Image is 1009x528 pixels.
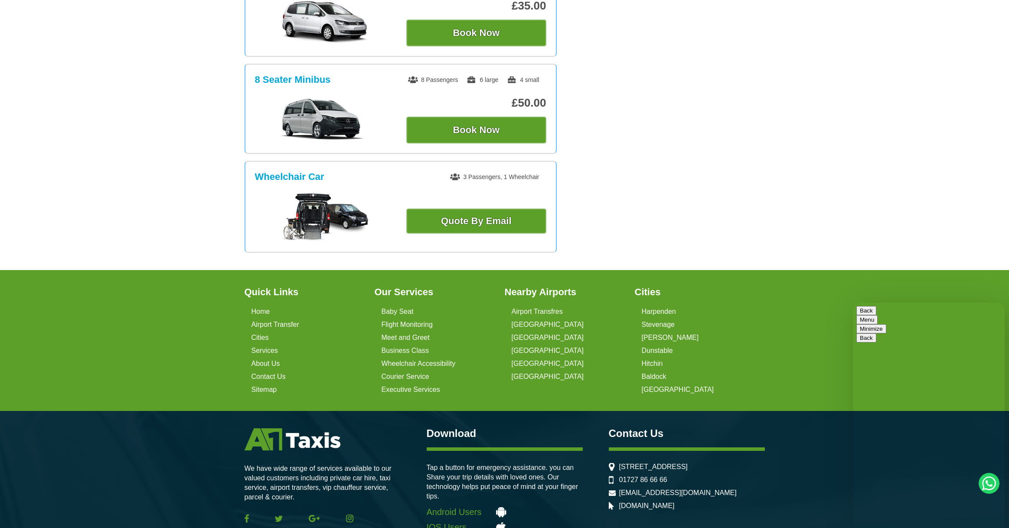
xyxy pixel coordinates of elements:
[406,117,546,143] button: Book Now
[259,98,390,141] img: 8 Seater Minibus
[309,515,320,522] img: Google Plus
[512,334,584,342] a: [GEOGRAPHIC_DATA]
[251,386,277,394] a: Sitemap
[251,308,270,316] a: Home
[406,20,546,46] button: Book Now
[609,428,765,439] h3: Contact Us
[512,373,584,381] a: [GEOGRAPHIC_DATA]
[512,360,584,368] a: [GEOGRAPHIC_DATA]
[245,514,249,523] img: Facebook
[281,193,368,241] img: Wheelchair Car
[255,74,331,85] h3: 8 Seater Minibus
[427,507,583,517] a: Android Users
[505,287,624,297] h3: Nearby Airports
[642,334,699,342] a: [PERSON_NAME]
[382,347,429,355] a: Business Class
[609,463,765,471] li: [STREET_ADDRESS]
[382,321,433,329] a: Flight Monitoring
[382,308,414,316] a: Baby Seat
[512,347,584,355] a: [GEOGRAPHIC_DATA]
[427,463,583,501] p: Tap a button for emergency assistance. you can Share your trip details with loved ones. Our techn...
[642,321,675,329] a: Stevenage
[251,347,278,355] a: Services
[375,287,494,297] h3: Our Services
[382,334,430,342] a: Meet and Greet
[635,287,754,297] h3: Cities
[642,360,663,368] a: Hitchin
[507,76,539,83] span: 4 small
[642,308,676,316] a: Harpenden
[512,321,584,329] a: [GEOGRAPHIC_DATA]
[853,303,1005,528] iframe: chat widget
[245,428,340,450] img: A1 Taxis St Albans
[255,171,324,183] h3: Wheelchair Car
[619,502,675,510] a: [DOMAIN_NAME]
[450,173,539,180] span: 3 Passengers, 1 Wheelchair
[382,373,429,381] a: Courier Service
[427,428,583,439] h3: Download
[245,287,364,297] h3: Quick Links
[406,209,546,234] a: Quote By Email
[346,515,353,522] img: Instagram
[642,386,714,394] a: [GEOGRAPHIC_DATA]
[245,464,401,502] p: We have wide range of services available to our valued customers including private car hire, taxi...
[251,373,286,381] a: Contact Us
[275,515,283,522] img: Twitter
[382,386,440,394] a: Executive Services
[251,360,280,368] a: About Us
[251,321,299,329] a: Airport Transfer
[408,76,458,83] span: 8 Passengers
[642,373,666,381] a: Baldock
[406,96,546,110] p: £50.00
[382,360,456,368] a: Wheelchair Accessibility
[467,76,498,83] span: 6 large
[259,0,390,44] img: MPV +
[512,308,563,316] a: Airport Transfres
[251,334,269,342] a: Cities
[642,347,673,355] a: Dunstable
[619,489,737,497] a: [EMAIL_ADDRESS][DOMAIN_NAME]
[619,476,667,484] a: 01727 86 66 66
